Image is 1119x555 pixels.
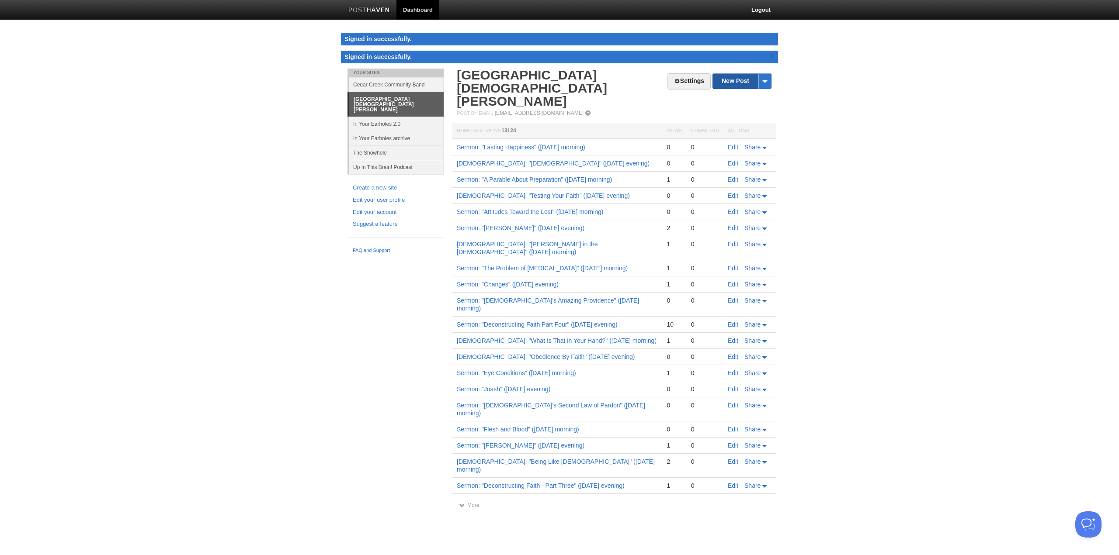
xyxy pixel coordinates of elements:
[662,123,686,139] th: Views
[667,385,682,393] div: 0
[457,369,576,376] a: Sermon: "Eye Conditions" ([DATE] morning)
[744,482,761,489] span: Share
[667,321,682,328] div: 10
[728,321,738,328] a: Edit
[457,176,612,183] a: Sermon: "A Parable About Preparation" ([DATE] morning)
[691,441,719,449] div: 0
[687,123,723,139] th: Comments
[744,176,761,183] span: Share
[457,160,650,167] a: [DEMOGRAPHIC_DATA]: "[DEMOGRAPHIC_DATA]" ([DATE] evening)
[728,265,738,272] a: Edit
[691,208,719,216] div: 0
[691,296,719,304] div: 0
[728,426,738,433] a: Edit
[348,69,444,77] li: Your Sites
[744,321,761,328] span: Share
[501,128,516,134] span: 13124
[349,145,444,160] a: The Showhole
[667,401,682,409] div: 0
[457,192,630,199] a: [DEMOGRAPHIC_DATA]: "Testing Your Faith" ([DATE] evening)
[667,176,682,183] div: 1
[728,337,738,344] a: Edit
[667,208,682,216] div: 0
[691,458,719,465] div: 0
[691,240,719,248] div: 0
[457,265,628,272] a: Sermon: "The Problem of [MEDICAL_DATA]" ([DATE] morning)
[744,160,761,167] span: Share
[349,131,444,145] a: In Your Earholes archive
[728,402,738,409] a: Edit
[691,353,719,361] div: 0
[348,7,390,14] img: Posthaven-bar
[349,160,444,174] a: Up In This Brain! Podcast
[744,297,761,304] span: Share
[452,123,662,139] th: Homepage Views
[691,280,719,288] div: 0
[353,183,438,193] a: Create a new site
[744,426,761,433] span: Share
[667,264,682,272] div: 1
[691,425,719,433] div: 0
[667,224,682,232] div: 2
[667,143,682,151] div: 0
[667,280,682,288] div: 1
[495,110,584,116] a: [EMAIL_ADDRESS][DOMAIN_NAME]
[459,502,479,508] a: More
[457,68,607,108] a: [GEOGRAPHIC_DATA][DEMOGRAPHIC_DATA][PERSON_NAME]
[768,51,776,62] a: ×
[667,425,682,433] div: 0
[457,241,598,255] a: [DEMOGRAPHIC_DATA]: "[PERSON_NAME] in the [DEMOGRAPHIC_DATA]" ([DATE] morning)
[728,442,738,449] a: Edit
[457,337,657,344] a: [DEMOGRAPHIC_DATA]: "What Is That in Your Hand?" ([DATE] morning)
[744,369,761,376] span: Share
[744,208,761,215] span: Share
[353,220,438,229] a: Suggest a feature
[728,160,738,167] a: Edit
[691,224,719,232] div: 0
[744,458,761,465] span: Share
[744,281,761,288] span: Share
[728,482,738,489] a: Edit
[667,73,711,90] a: Settings
[457,353,635,360] a: [DEMOGRAPHIC_DATA]: "Obedience By Faith" ([DATE] evening)
[457,110,493,116] span: Post by Email
[691,143,719,151] div: 0
[728,458,738,465] a: Edit
[744,192,761,199] span: Share
[728,192,738,199] a: Edit
[667,353,682,361] div: 0
[744,353,761,360] span: Share
[713,73,771,89] a: New Post
[457,426,579,433] a: Sermon: "Flesh and Blood" ([DATE] morning)
[457,144,585,151] a: Sermon: "Lasting Happiness" ([DATE] morning)
[457,297,639,312] a: Sermon: "[DEMOGRAPHIC_DATA]'s Amazing Providence" ([DATE] morning)
[691,176,719,183] div: 0
[349,92,444,117] a: [GEOGRAPHIC_DATA][DEMOGRAPHIC_DATA][PERSON_NAME]
[691,401,719,409] div: 0
[353,196,438,205] a: Edit your user profile
[457,208,603,215] a: Sermon: "Attitudes Toward the Lost" ([DATE] morning)
[744,144,761,151] span: Share
[667,482,682,490] div: 1
[744,241,761,248] span: Share
[728,208,738,215] a: Edit
[667,296,682,304] div: 0
[728,176,738,183] a: Edit
[457,281,559,288] a: Sermon: "Changes" ([DATE] evening)
[744,224,761,231] span: Share
[691,192,719,200] div: 0
[691,385,719,393] div: 0
[667,240,682,248] div: 1
[341,33,778,45] div: Signed in successfully.
[457,458,655,473] a: [DEMOGRAPHIC_DATA]: "Being Like [DEMOGRAPHIC_DATA]" ([DATE] morning)
[723,123,776,139] th: Actions
[728,144,738,151] a: Edit
[457,482,625,489] a: Sermon: "Deconstructing Faith - Part Three" ([DATE] evening)
[728,297,738,304] a: Edit
[691,264,719,272] div: 0
[349,77,444,92] a: Cedar Creek Community Band
[457,442,584,449] a: Sermon: "[PERSON_NAME]" ([DATE] evening)
[728,369,738,376] a: Edit
[353,208,438,217] a: Edit your account
[667,192,682,200] div: 0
